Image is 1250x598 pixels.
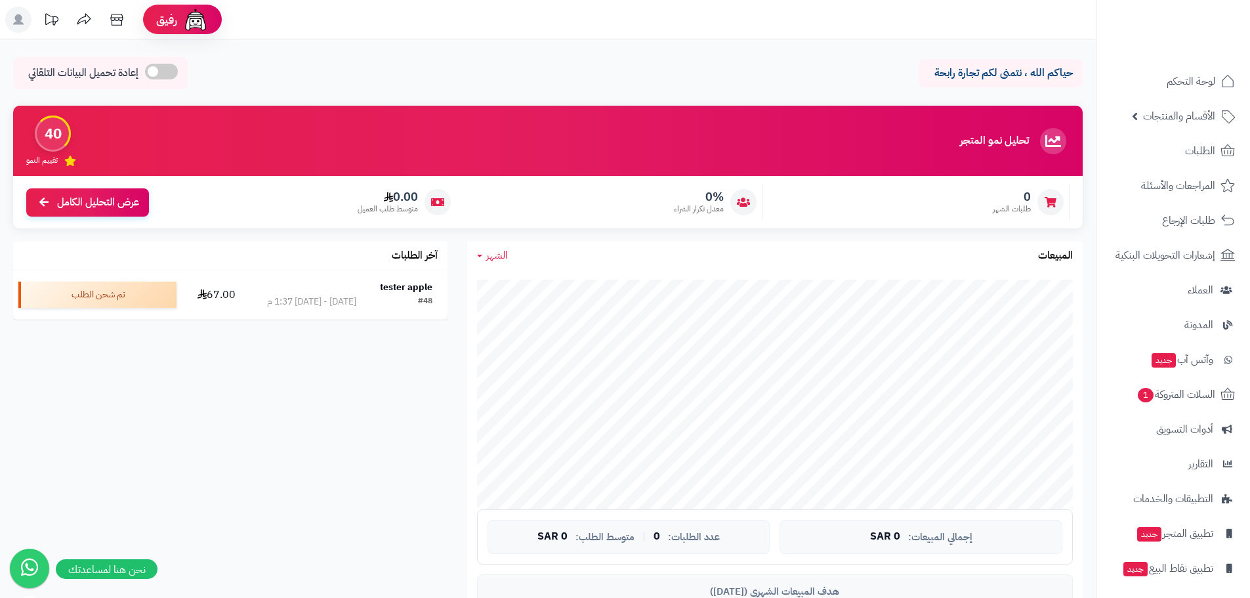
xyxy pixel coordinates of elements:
[1185,142,1215,160] span: الطلبات
[380,280,432,294] strong: tester apple
[1104,309,1242,341] a: المدونة
[1123,562,1148,576] span: جديد
[1167,72,1215,91] span: لوحة التحكم
[1188,281,1213,299] span: العملاء
[537,531,568,543] span: 0 SAR
[57,195,139,210] span: عرض التحليل الكامل
[1104,553,1242,584] a: تطبيق نقاط البيعجديد
[18,282,177,308] div: تم شحن الطلب
[674,203,724,215] span: معدل تكرار الشراء
[1122,559,1213,578] span: تطبيق نقاط البيع
[1136,385,1215,404] span: السلات المتروكة
[668,532,720,543] span: عدد الطلبات:
[1104,135,1242,167] a: الطلبات
[1104,274,1242,306] a: العملاء
[1104,379,1242,410] a: السلات المتروكة1
[908,532,972,543] span: إجمالي المبيعات:
[26,155,58,166] span: تقييم النمو
[1104,344,1242,375] a: وآتس آبجديد
[993,190,1031,204] span: 0
[358,190,418,204] span: 0.00
[1136,524,1213,543] span: تطبيق المتجر
[1150,351,1213,369] span: وآتس آب
[477,248,508,263] a: الشهر
[1104,170,1242,202] a: المراجعات والأسئلة
[928,66,1073,81] p: حياكم الله ، نتمنى لكم تجارة رابحة
[1104,240,1242,271] a: إشعارات التحويلات البنكية
[1104,483,1242,515] a: التطبيقات والخدمات
[642,532,646,542] span: |
[1115,246,1215,265] span: إشعارات التحويلات البنكية
[1137,527,1161,542] span: جديد
[1184,316,1213,334] span: المدونة
[1138,388,1154,402] span: 1
[26,188,149,217] a: عرض التحليل الكامل
[1141,177,1215,195] span: المراجعات والأسئلة
[1133,490,1213,508] span: التطبيقات والخدمات
[418,295,432,309] div: #48
[267,295,356,309] div: [DATE] - [DATE] 1:37 م
[392,250,438,262] h3: آخر الطلبات
[35,7,68,36] a: تحديثات المنصة
[1104,66,1242,97] a: لوحة التحكم
[358,203,418,215] span: متوسط طلب العميل
[1104,518,1242,549] a: تطبيق المتجرجديد
[182,270,253,319] td: 67.00
[182,7,209,33] img: ai-face.png
[156,12,177,28] span: رفيق
[993,203,1031,215] span: طلبات الشهر
[1104,448,1242,480] a: التقارير
[1143,107,1215,125] span: الأقسام والمنتجات
[1104,414,1242,445] a: أدوات التسويق
[674,190,724,204] span: 0%
[1104,205,1242,236] a: طلبات الإرجاع
[1038,250,1073,262] h3: المبيعات
[1188,455,1213,473] span: التقارير
[1156,420,1213,438] span: أدوات التسويق
[1162,211,1215,230] span: طلبات الإرجاع
[575,532,635,543] span: متوسط الطلب:
[654,531,660,543] span: 0
[1161,37,1238,64] img: logo-2.png
[960,135,1029,147] h3: تحليل نمو المتجر
[870,531,900,543] span: 0 SAR
[1152,353,1176,368] span: جديد
[28,66,138,81] span: إعادة تحميل البيانات التلقائي
[486,247,508,263] span: الشهر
